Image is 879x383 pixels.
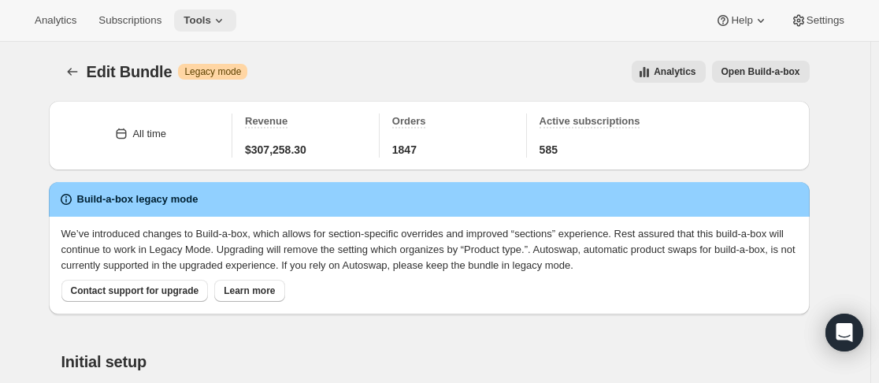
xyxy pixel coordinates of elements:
[392,142,417,158] span: 1847
[721,65,800,78] span: Open Build-a-box
[35,14,76,27] span: Analytics
[25,9,86,32] button: Analytics
[71,284,199,297] span: Contact support for upgrade
[184,14,211,27] span: Tools
[245,142,306,158] span: $307,258.30
[132,126,166,142] div: All time
[632,61,705,83] button: View all analytics related to this specific bundles, within certain timeframes
[654,65,695,78] span: Analytics
[61,352,810,371] h2: Initial setup
[731,14,752,27] span: Help
[98,14,161,27] span: Subscriptions
[224,284,275,297] span: Learn more
[61,280,209,302] button: Contact support for upgrade
[89,9,171,32] button: Subscriptions
[61,61,83,83] button: Bundles
[706,9,777,32] button: Help
[540,142,558,158] span: 585
[77,191,198,207] h2: Build-a-box legacy mode
[174,9,236,32] button: Tools
[245,115,287,127] span: Revenue
[781,9,854,32] button: Settings
[712,61,810,83] button: View links to open the build-a-box on the online store
[807,14,844,27] span: Settings
[87,63,172,80] span: Edit Bundle
[214,280,284,302] button: Learn more
[540,115,640,127] span: Active subscriptions
[184,65,241,78] span: Legacy mode
[825,314,863,351] div: Open Intercom Messenger
[392,115,426,127] span: Orders
[61,228,796,271] span: We’ve introduced changes to Build-a-box, which allows for section-specific overrides and improved...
